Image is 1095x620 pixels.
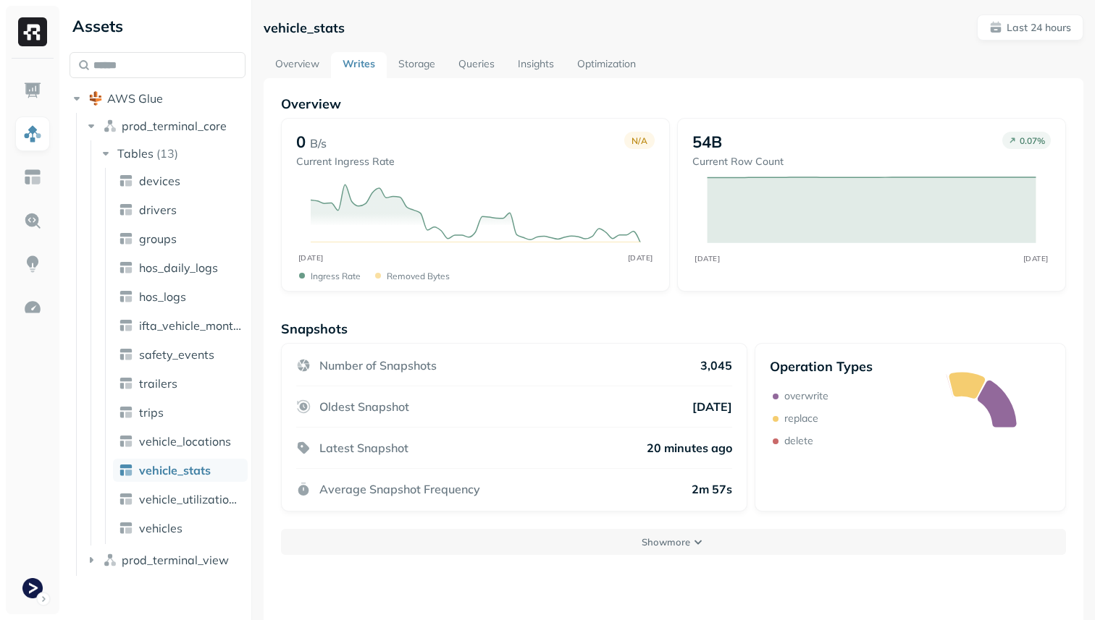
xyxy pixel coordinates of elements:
div: Assets [70,14,246,38]
span: groups [139,232,177,246]
p: [DATE] [692,399,732,414]
img: table [119,260,133,275]
a: drivers [113,198,248,221]
p: 0 [296,132,306,152]
span: vehicle_utilization_day [139,492,242,506]
img: table [119,318,133,333]
p: Ingress Rate [311,271,361,281]
a: vehicle_utilization_day [113,488,248,511]
p: replace [784,412,818,425]
span: AWS Glue [107,91,163,106]
img: Optimization [23,298,42,317]
a: vehicles [113,517,248,540]
button: Tables(13) [98,142,247,165]
img: table [119,232,133,246]
span: safety_events [139,347,214,362]
p: N/A [632,135,647,146]
span: prod_terminal_core [122,119,227,133]
img: namespace [103,553,117,567]
a: ifta_vehicle_months [113,314,248,337]
a: devices [113,169,248,192]
button: Last 24 hours [977,14,1083,41]
img: root [88,91,103,106]
img: Assets [23,124,42,143]
a: Storage [387,52,447,78]
a: hos_daily_logs [113,256,248,279]
p: Average Snapshot Frequency [319,482,480,496]
span: Tables [117,146,154,161]
img: table [119,405,133,420]
span: trips [139,405,164,420]
span: devices [139,174,180,188]
img: table [119,492,133,506]
p: Oldest Snapshot [319,399,409,414]
img: table [119,347,133,362]
p: 20 minutes ago [647,441,732,455]
a: Optimization [566,52,647,78]
p: vehicle_stats [264,20,345,36]
img: Query Explorer [23,211,42,230]
span: vehicle_locations [139,434,231,449]
a: Overview [264,52,331,78]
p: Current Row Count [692,155,784,169]
img: Insights [23,255,42,273]
img: Dashboard [23,81,42,100]
a: Writes [331,52,387,78]
img: Ryft [18,17,47,46]
span: trailers [139,376,177,391]
img: table [119,434,133,449]
span: vehicle_stats [139,463,211,477]
tspan: [DATE] [1023,254,1049,263]
p: Last 24 hours [1007,21,1071,35]
tspan: [DATE] [695,254,720,263]
p: Snapshots [281,320,348,337]
button: prod_terminal_core [84,114,246,137]
img: table [119,463,133,477]
p: ( 13 ) [156,146,178,161]
img: table [119,376,133,391]
p: Current Ingress Rate [296,155,395,169]
a: groups [113,227,248,250]
p: Latest Snapshot [319,441,408,455]
img: table [119,521,133,535]
span: vehicles [139,521,182,535]
span: ifta_vehicle_months [139,318,242,333]
a: trailers [113,372,248,395]
button: prod_terminal_view [84,548,246,572]
span: prod_terminal_view [122,553,229,567]
a: Insights [506,52,566,78]
p: Number of Snapshots [319,358,437,373]
p: overwrite [784,389,828,403]
p: 0.07 % [1020,135,1045,146]
p: Show more [642,535,690,549]
tspan: [DATE] [627,253,653,263]
a: hos_logs [113,285,248,308]
img: Asset Explorer [23,168,42,187]
tspan: [DATE] [298,253,323,263]
p: delete [784,434,813,448]
p: 3,045 [700,358,732,373]
a: Queries [447,52,506,78]
p: Operation Types [770,358,873,375]
img: Terminal [22,578,43,598]
img: table [119,203,133,217]
p: B/s [310,135,327,152]
span: drivers [139,203,177,217]
span: hos_daily_logs [139,260,218,275]
span: hos_logs [139,289,186,304]
p: Overview [281,95,1066,112]
p: 2m 57s [692,482,732,496]
p: 54B [692,132,722,152]
a: trips [113,401,248,424]
button: Showmore [281,529,1066,555]
a: safety_events [113,343,248,366]
p: Removed bytes [387,271,450,281]
button: AWS Glue [70,87,246,110]
a: vehicle_locations [113,430,248,453]
img: table [119,289,133,304]
img: table [119,174,133,188]
img: namespace [103,119,117,133]
a: vehicle_stats [113,459,248,482]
